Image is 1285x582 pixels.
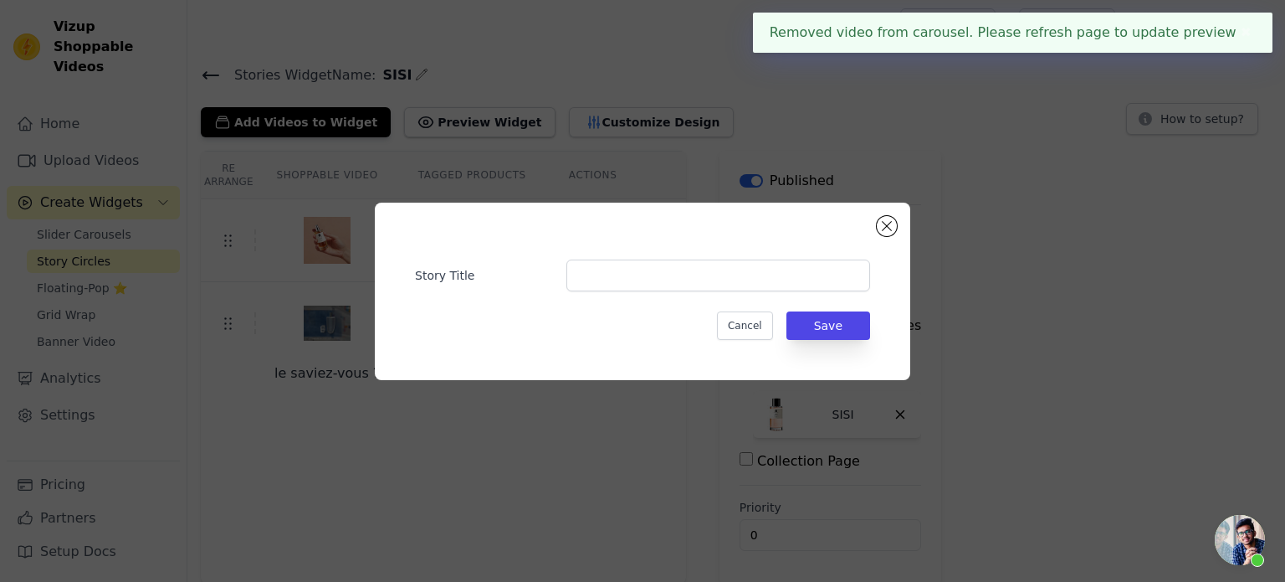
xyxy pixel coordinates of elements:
button: Close modal [877,216,897,236]
button: Save [786,312,870,340]
a: Ouvrir le chat [1215,515,1265,565]
label: Story Title [415,267,566,284]
div: Removed video from carousel. Please refresh page to update preview [753,13,1272,53]
button: Close [1236,23,1256,43]
button: Cancel [717,312,773,340]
